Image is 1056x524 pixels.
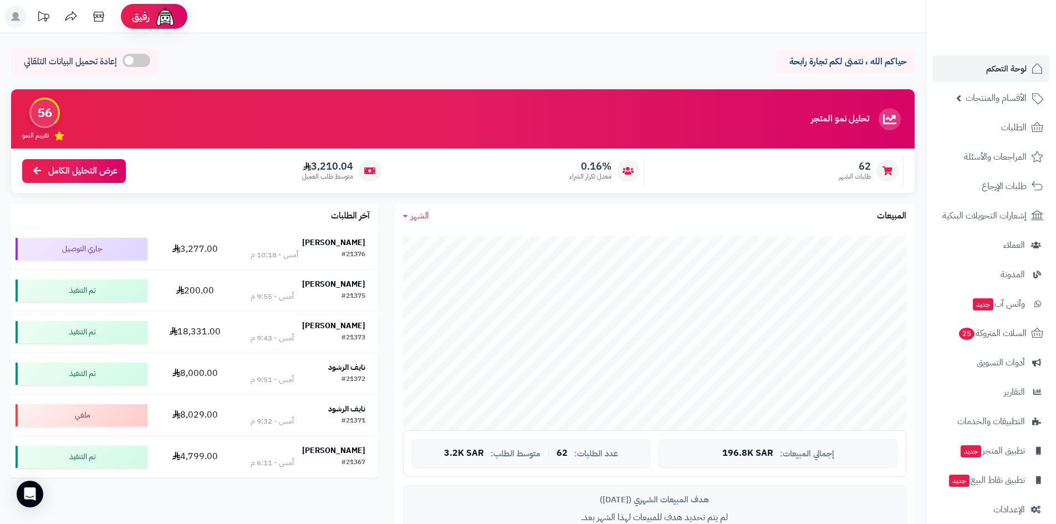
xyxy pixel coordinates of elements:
span: متوسط الطلب: [491,449,540,459]
div: أمس - 10:18 م [251,250,298,261]
span: المراجعات والأسئلة [964,149,1027,165]
div: #21367 [341,457,365,469]
div: أمس - 9:51 م [251,374,294,385]
div: أمس - 6:11 م [251,457,294,469]
td: 8,029.00 [152,395,238,436]
div: أمس - 9:43 م [251,333,294,344]
div: تم التنفيذ [16,321,147,343]
div: تم التنفيذ [16,446,147,468]
a: أدوات التسويق [933,349,1049,376]
span: تطبيق نقاط البيع [948,472,1025,488]
h3: المبيعات [877,211,906,221]
div: #21371 [341,416,365,427]
span: إجمالي المبيعات: [780,449,834,459]
p: لم يتم تحديد هدف للمبيعات لهذا الشهر بعد. [412,511,897,524]
div: Open Intercom Messenger [17,481,43,507]
span: التطبيقات والخدمات [957,414,1025,429]
span: طلبات الشهر [839,172,871,181]
span: العملاء [1003,237,1025,253]
div: #21372 [341,374,365,385]
a: لوحة التحكم [933,55,1049,82]
span: إعادة تحميل البيانات التلقائي [24,55,117,68]
span: 62 [839,160,871,172]
span: الأقسام والمنتجات [966,90,1027,106]
span: 25 [959,328,975,340]
a: تطبيق المتجرجديد [933,437,1049,464]
strong: [PERSON_NAME] [302,278,365,290]
strong: [PERSON_NAME] [302,320,365,332]
span: 196.8K SAR [722,449,773,459]
p: حياكم الله ، نتمنى لكم تجارة رابحة [784,55,906,68]
img: logo-2.png [981,29,1045,53]
span: رفيق [132,10,150,23]
span: الإعدادات [993,502,1025,517]
div: تم التنفيذ [16,279,147,302]
span: 3,210.04 [302,160,353,172]
span: السلات المتروكة [958,325,1027,341]
span: متوسط طلب العميل [302,172,353,181]
a: التقارير [933,379,1049,405]
span: 62 [557,449,568,459]
a: العملاء [933,232,1049,258]
span: تقييم النمو [22,131,49,140]
span: تطبيق المتجر [960,443,1025,459]
span: إشعارات التحويلات البنكية [942,208,1027,223]
a: التطبيقات والخدمات [933,408,1049,435]
td: 200.00 [152,270,238,311]
span: | [547,449,550,457]
a: تحديثات المنصة [29,6,57,30]
span: عرض التحليل الكامل [48,165,118,177]
strong: [PERSON_NAME] [302,445,365,456]
h3: تحليل نمو المتجر [811,114,869,124]
span: الطلبات [1001,120,1027,135]
span: أدوات التسويق [977,355,1025,370]
span: معدل تكرار الشراء [569,172,611,181]
td: 8,000.00 [152,353,238,394]
div: أمس - 9:55 م [251,291,294,302]
a: الإعدادات [933,496,1049,523]
a: طلبات الإرجاع [933,173,1049,200]
td: 18,331.00 [152,312,238,353]
strong: نايف الرشود [328,403,365,415]
a: عرض التحليل الكامل [22,159,126,183]
span: عدد الطلبات: [574,449,618,459]
div: جاري التوصيل [16,238,147,260]
a: وآتس آبجديد [933,291,1049,317]
span: طلبات الإرجاع [982,179,1027,194]
div: #21373 [341,333,365,344]
a: تطبيق نقاط البيعجديد [933,467,1049,494]
a: المراجعات والأسئلة [933,144,1049,170]
div: #21375 [341,291,365,302]
span: الشهر [411,209,429,222]
a: الطلبات [933,114,1049,141]
div: هدف المبيعات الشهري ([DATE]) [412,494,897,506]
div: تم التنفيذ [16,363,147,385]
span: وآتس آب [972,296,1025,312]
img: ai-face.png [154,6,176,28]
strong: نايف الرشود [328,362,365,373]
a: الشهر [403,210,429,222]
div: #21376 [341,250,365,261]
strong: [PERSON_NAME] [302,237,365,248]
span: لوحة التحكم [986,61,1027,77]
div: أمس - 9:32 م [251,416,294,427]
span: 3.2K SAR [444,449,484,459]
span: جديد [973,298,993,311]
td: 3,277.00 [152,228,238,269]
span: التقارير [1004,384,1025,400]
a: السلات المتروكة25 [933,320,1049,347]
span: جديد [949,475,970,487]
div: ملغي [16,404,147,426]
span: 0.16% [569,160,611,172]
td: 4,799.00 [152,436,238,477]
a: إشعارات التحويلات البنكية [933,202,1049,229]
a: المدونة [933,261,1049,288]
span: المدونة [1001,267,1025,282]
span: جديد [961,445,981,457]
h3: آخر الطلبات [331,211,370,221]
